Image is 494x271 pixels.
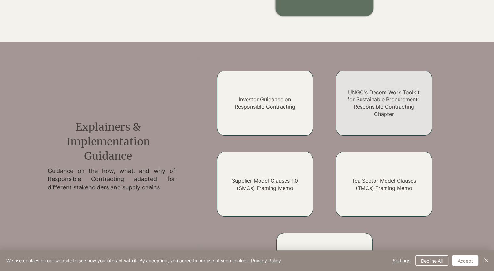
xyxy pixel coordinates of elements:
a: Investor Guidance on Responsible Contracting [235,96,295,110]
span: We use cookies on our website to see how you interact with it. By accepting, you agree to our use... [6,258,281,264]
a: UNGC's Decent Work Toolkit for Sustainable Procurement: Responsible Contracting Chapter [348,89,421,117]
button: Decline All [415,255,448,266]
a: Tea Sector Model Clauses (TMCs) Framing Memo [352,177,416,191]
button: Accept [452,255,478,266]
span: Settings [393,256,410,265]
h2: Guidance on the how, what, and why of Responsible Contracting adapted for different stakeholders ... [48,167,175,191]
span: Explainers & Implementation Guidance [66,121,150,163]
a: Supplier Model Clauses 1.0 (SMCs) Framing Memo [232,177,298,191]
button: Close [482,255,490,266]
img: Close [482,256,490,264]
a: Privacy Policy [251,258,281,263]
